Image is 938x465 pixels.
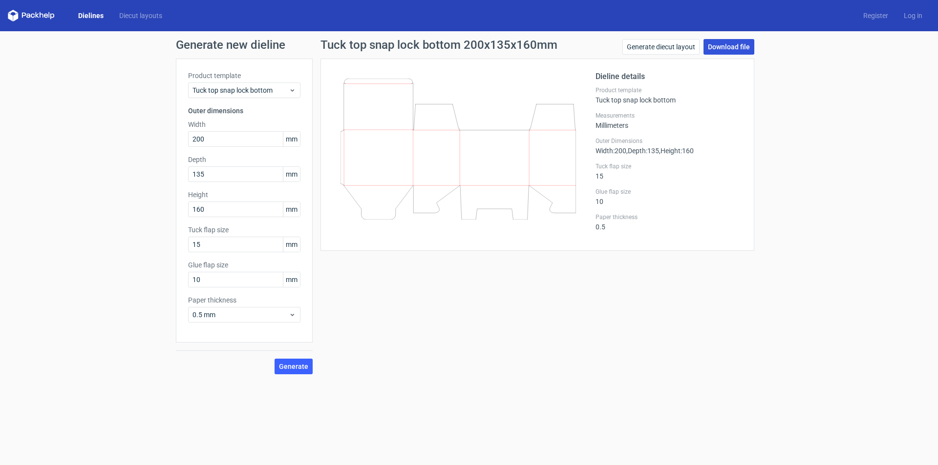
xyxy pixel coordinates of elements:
label: Product template [188,71,300,81]
a: Dielines [70,11,111,20]
div: 10 [596,188,742,205]
label: Glue flap size [188,260,300,270]
span: 0.5 mm [192,310,289,320]
a: Register [855,11,896,20]
label: Paper thickness [596,213,742,221]
a: Download file [703,39,754,55]
span: mm [283,202,300,217]
a: Log in [896,11,930,20]
div: Millimeters [596,112,742,129]
label: Tuck flap size [188,225,300,235]
span: Tuck top snap lock bottom [192,85,289,95]
label: Depth [188,155,300,164]
label: Product template [596,86,742,94]
h3: Outer dimensions [188,106,300,116]
label: Outer Dimensions [596,137,742,145]
label: Height [188,190,300,200]
label: Paper thickness [188,295,300,305]
span: , Height : 160 [659,147,694,155]
a: Diecut layouts [111,11,170,20]
a: Generate diecut layout [622,39,700,55]
label: Measurements [596,112,742,120]
h2: Dieline details [596,71,742,82]
span: Width : 200 [596,147,626,155]
div: Tuck top snap lock bottom [596,86,742,104]
label: Glue flap size [596,188,742,196]
span: mm [283,237,300,252]
span: mm [283,132,300,146]
div: 15 [596,162,742,180]
span: , Depth : 135 [626,147,659,155]
span: Generate [279,363,308,370]
button: Generate [275,359,313,374]
span: mm [283,167,300,182]
label: Tuck flap size [596,162,742,170]
h1: Generate new dieline [176,39,762,51]
div: 0.5 [596,213,742,231]
h1: Tuck top snap lock bottom 200x135x160mm [320,39,557,51]
span: mm [283,272,300,287]
label: Width [188,120,300,129]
